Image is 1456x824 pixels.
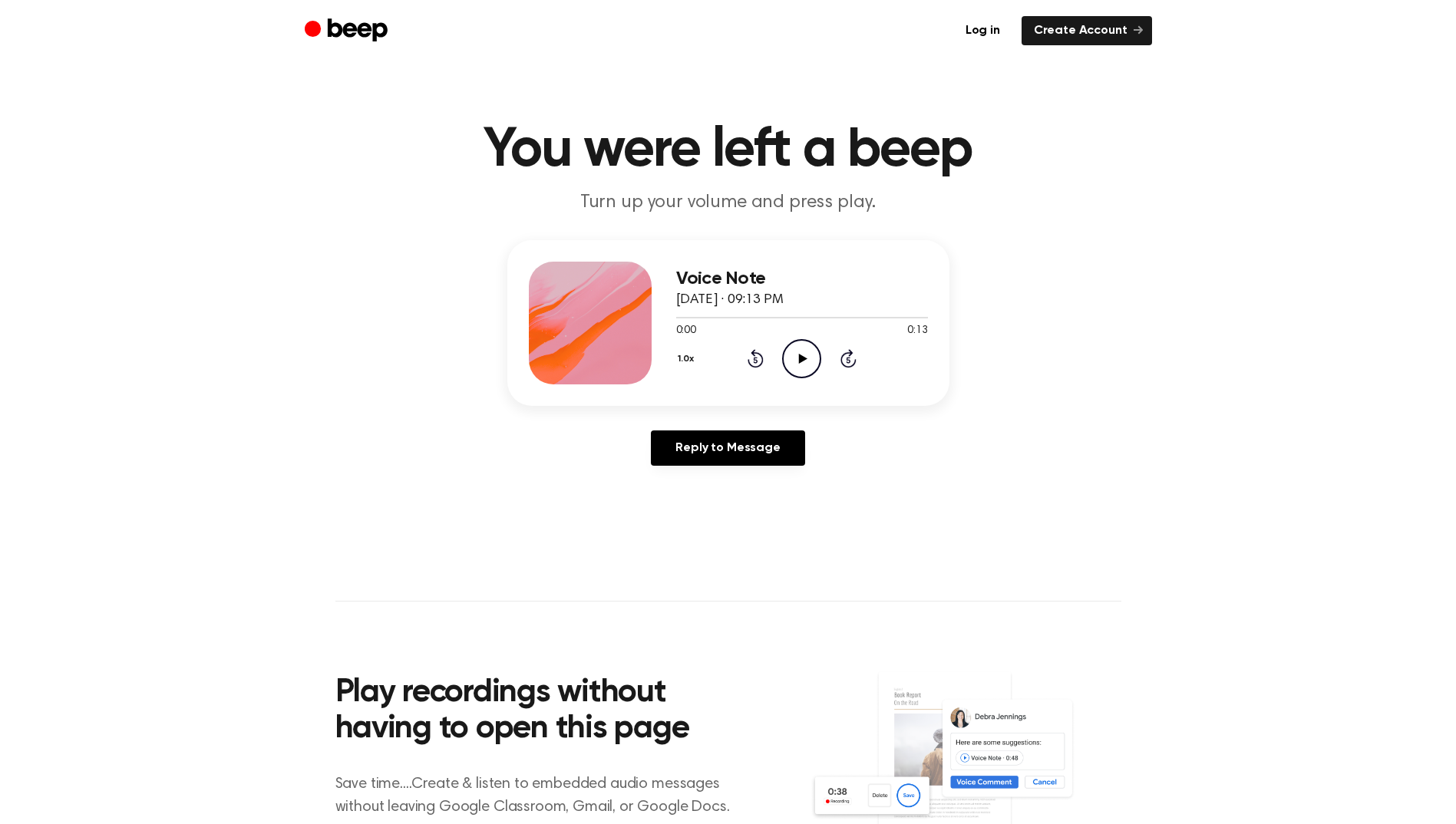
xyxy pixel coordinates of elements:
[953,16,1012,45] a: Log in
[335,675,749,748] h2: Play recordings without having to open this page
[676,323,696,339] span: 0:00
[651,430,804,466] a: Reply to Message
[305,16,391,46] a: Beep
[907,323,927,339] span: 0:13
[1022,16,1152,45] a: Create Account
[434,190,1023,216] p: Turn up your volume and press play.
[676,293,784,307] span: [DATE] · 09:13 PM
[335,773,749,819] p: Save time....Create & listen to embedded audio messages without leaving Google Classroom, Gmail, ...
[335,123,1121,178] h1: You were left a beep
[676,346,700,372] button: 1.0x
[676,269,928,289] h3: Voice Note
